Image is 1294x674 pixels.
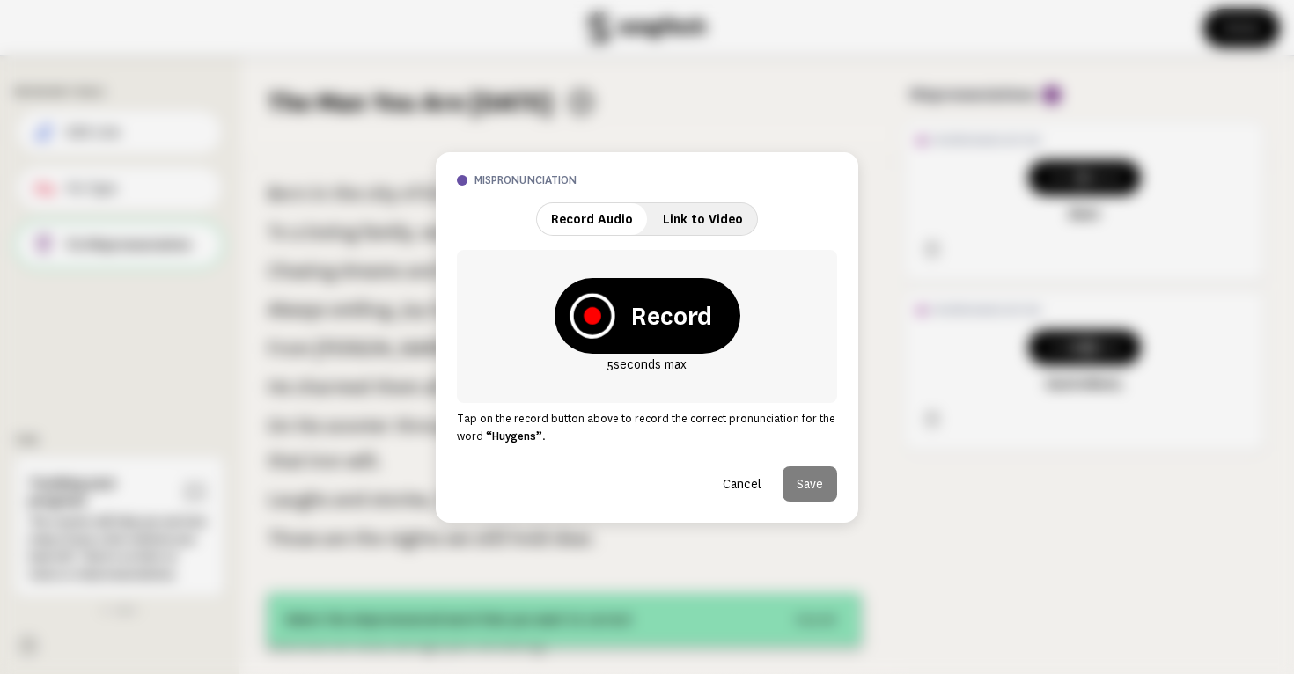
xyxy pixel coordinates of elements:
button: Save [783,466,837,502]
h3: mispronunciation [474,173,837,188]
strong: “ Huygens ” [486,430,542,443]
button: Cancel [709,466,776,502]
p: 5 seconds max [555,354,740,375]
strong: Record [630,298,712,333]
span: Record Audio [551,212,633,226]
span: Link to Video [663,212,743,226]
button: Link to Video [649,203,757,235]
button: Record Audio [537,203,647,235]
p: Tap on the record button above to record the correct pronunciation for the word . [457,410,837,445]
